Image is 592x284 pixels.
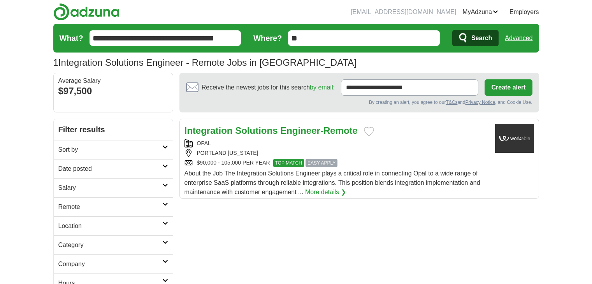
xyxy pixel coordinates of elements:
span: 1 [53,56,58,70]
span: TOP MATCH [273,159,304,167]
span: Receive the newest jobs for this search : [202,83,335,92]
a: MyAdzuna [462,7,498,17]
img: Adzuna logo [53,3,119,21]
h2: Filter results [54,119,173,140]
strong: Remote [323,125,358,136]
h2: Company [58,259,162,269]
div: PORTLAND [US_STATE] [184,149,489,157]
div: $90,000 - 105,000 PER YEAR [184,159,489,167]
span: About the Job The Integration Solutions Engineer plays a critical role in connecting Opal to a wi... [184,170,480,195]
h2: Location [58,221,162,231]
h2: Salary [58,183,162,193]
span: EASY APPLY [306,159,337,167]
h2: Category [58,240,162,250]
strong: Engineer [280,125,320,136]
strong: Solutions [235,125,278,136]
a: T&Cs [446,100,457,105]
div: Average Salary [58,78,168,84]
img: Opal Soft logo [495,124,534,153]
h2: Date posted [58,164,162,174]
a: Integration Solutions Engineer-Remote [184,125,358,136]
label: Where? [253,32,282,44]
div: $97,500 [58,84,168,98]
a: More details ❯ [305,188,346,197]
a: Sort by [54,140,173,159]
h1: Integration Solutions Engineer - Remote Jobs in [GEOGRAPHIC_DATA] [53,57,357,68]
h2: Remote [58,202,162,212]
a: Employers [509,7,539,17]
div: OPAL [184,139,489,147]
a: by email [310,84,333,91]
li: [EMAIL_ADDRESS][DOMAIN_NAME] [351,7,456,17]
div: By creating an alert, you agree to our and , and Cookie Use. [186,99,532,106]
a: Remote [54,197,173,216]
button: Search [452,30,499,46]
button: Create alert [485,79,532,96]
span: Search [471,30,492,46]
button: Add to favorite jobs [364,127,374,136]
a: Category [54,235,173,254]
h2: Sort by [58,145,162,154]
a: Company [54,254,173,273]
a: Date posted [54,159,173,178]
strong: Integration [184,125,233,136]
a: Advanced [505,30,532,46]
label: What? [60,32,83,44]
a: Privacy Notice [465,100,495,105]
a: Location [54,216,173,235]
a: Salary [54,178,173,197]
